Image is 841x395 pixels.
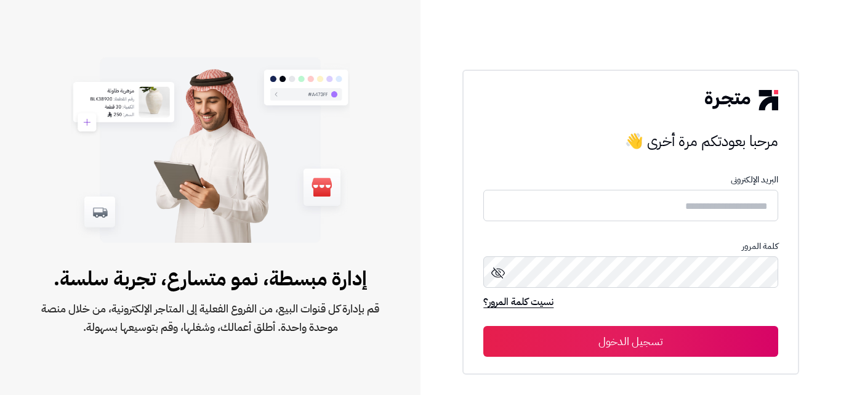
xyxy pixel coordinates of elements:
[39,299,381,336] span: قم بإدارة كل قنوات البيع، من الفروع الفعلية إلى المتاجر الإلكترونية، من خلال منصة موحدة واحدة. أط...
[483,242,778,251] p: كلمة المرور
[483,295,553,312] a: نسيت كلمة المرور؟
[483,175,778,185] p: البريد الإلكترونى
[483,326,778,357] button: تسجيل الدخول
[705,90,778,110] img: logo-2.png
[483,129,778,153] h3: مرحبا بعودتكم مرة أخرى 👋
[39,264,381,293] span: إدارة مبسطة، نمو متسارع، تجربة سلسة.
